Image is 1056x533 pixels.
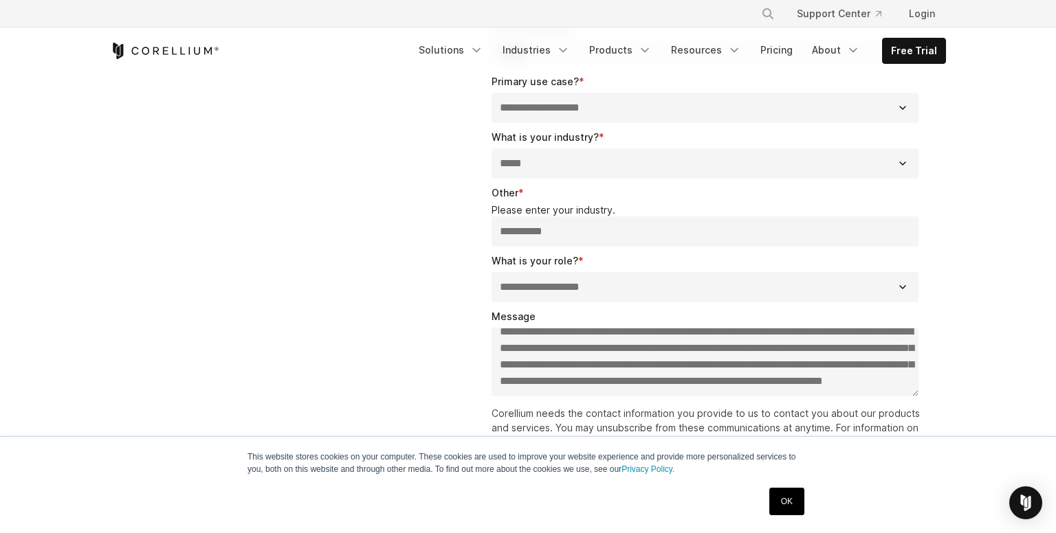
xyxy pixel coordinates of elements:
[110,43,219,59] a: Corellium Home
[492,187,518,199] span: Other
[247,451,808,475] p: This website stores cookies on your computer. These cookies are used to improve your website expe...
[621,464,674,474] a: Privacy Policy.
[898,1,946,26] a: Login
[410,38,492,63] a: Solutions
[492,406,924,464] p: Corellium needs the contact information you provide to us to contact you about our products and s...
[769,488,804,515] a: OK
[756,1,780,26] button: Search
[752,38,801,63] a: Pricing
[581,38,660,63] a: Products
[492,204,924,216] legend: Please enter your industry.
[804,38,868,63] a: About
[494,38,578,63] a: Industries
[883,38,945,63] a: Free Trial
[410,38,946,64] div: Navigation Menu
[745,1,946,26] div: Navigation Menu
[786,1,892,26] a: Support Center
[492,131,599,143] span: What is your industry?
[1009,486,1042,519] div: Open Intercom Messenger
[492,310,536,322] span: Message
[663,38,749,63] a: Resources
[492,255,578,266] span: What is your role?
[492,76,579,87] span: Primary use case?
